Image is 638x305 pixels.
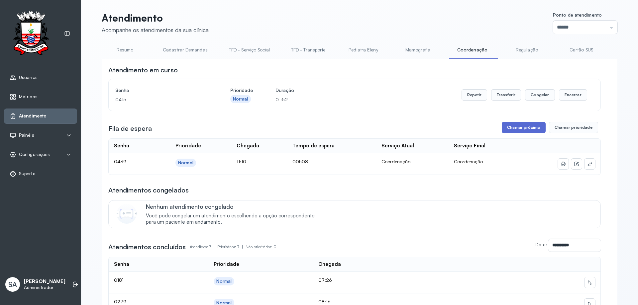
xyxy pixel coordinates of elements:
[216,278,232,284] div: Normal
[222,44,276,55] a: TFD - Serviço Social
[108,186,189,195] h3: Atendimentos congelados
[108,65,178,75] h3: Atendimento em curso
[242,244,243,249] span: |
[318,277,332,283] span: 07:26
[115,95,208,104] p: 0415
[19,75,38,80] span: Usuários
[502,122,546,133] button: Chamar próximo
[275,95,294,104] p: 01:52
[19,94,38,100] span: Métricas
[292,159,308,164] span: 00h08
[454,159,483,164] span: Coordenação
[558,44,604,55] a: Cartão SUS
[114,143,129,149] div: Senha
[19,171,36,177] span: Suporte
[549,122,598,133] button: Chamar prioridade
[19,113,47,119] span: Atendimento
[449,44,495,55] a: Coordenação
[214,261,239,267] div: Prioridade
[102,27,209,34] div: Acompanhe os atendimentos da sua clínica
[462,89,487,101] button: Repetir
[214,244,215,249] span: |
[284,44,332,55] a: TFD - Transporte
[178,160,193,166] div: Normal
[318,261,341,267] div: Chegada
[108,124,152,133] h3: Fila de espera
[114,261,129,267] div: Senha
[275,86,294,95] h4: Duração
[10,113,71,119] a: Atendimento
[503,44,550,55] a: Regulação
[10,74,71,81] a: Usuários
[454,143,485,149] div: Serviço Final
[340,44,386,55] a: Pediatra Eleny
[237,159,246,164] span: 11:10
[190,242,217,252] p: Atendidos: 7
[175,143,201,149] div: Prioridade
[19,152,50,157] span: Configurações
[381,143,414,149] div: Serviço Atual
[102,12,209,24] p: Atendimento
[217,242,246,252] p: Prioritários: 7
[117,204,137,224] img: Imagem de CalloutCard
[535,242,547,247] label: Data:
[114,159,126,164] span: 0439
[114,277,124,283] span: 0181
[10,94,71,100] a: Métricas
[525,89,555,101] button: Congelar
[146,213,322,225] span: Você pode congelar um atendimento escolhendo a opção correspondente para um paciente em andamento.
[233,96,248,102] div: Normal
[394,44,441,55] a: Mamografia
[246,242,276,252] p: Não prioritários: 0
[156,44,214,55] a: Cadastrar Demandas
[102,44,148,55] a: Resumo
[230,86,253,95] h4: Prioridade
[237,143,259,149] div: Chegada
[559,89,587,101] button: Encerrar
[114,299,126,304] span: 0279
[292,143,335,149] div: Tempo de espera
[115,86,208,95] h4: Senha
[108,242,186,252] h3: Atendimentos concluídos
[7,11,55,57] img: Logotipo do estabelecimento
[24,278,65,285] p: [PERSON_NAME]
[24,285,65,290] p: Administrador
[19,132,34,138] span: Painéis
[381,159,444,165] div: Coordenação
[318,299,331,304] span: 08:16
[553,12,602,18] span: Ponto de atendimento
[491,89,521,101] button: Transferir
[146,203,322,210] p: Nenhum atendimento congelado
